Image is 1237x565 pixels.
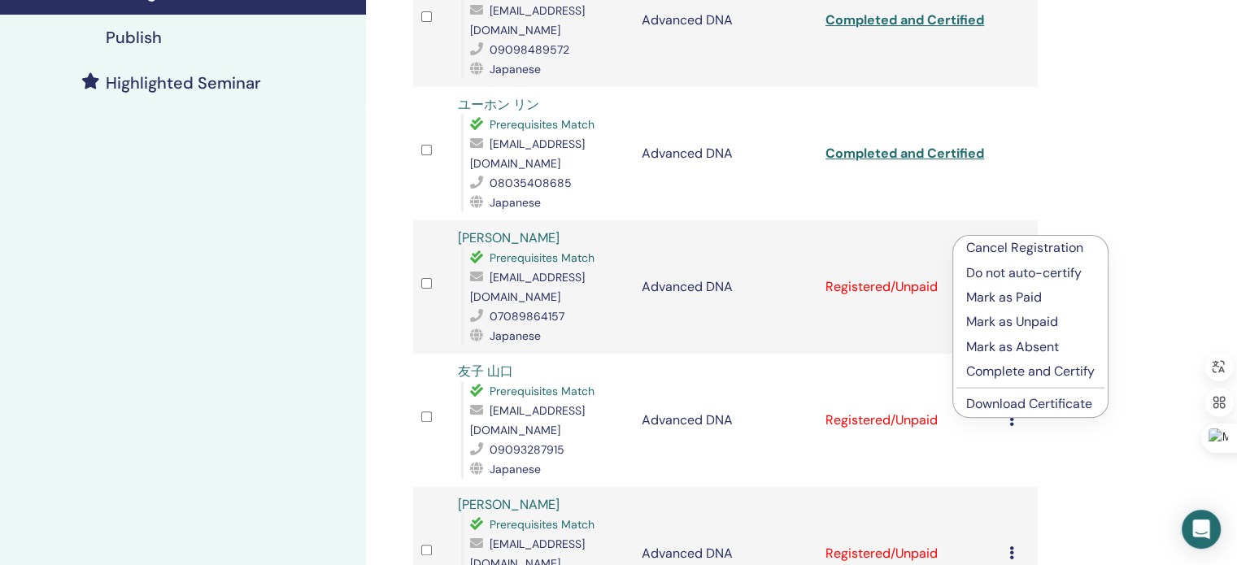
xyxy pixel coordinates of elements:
a: ユーホン リン [458,96,539,113]
p: Cancel Registration [966,238,1095,258]
a: [PERSON_NAME] [458,229,560,246]
span: Japanese [490,462,541,476]
span: Prerequisites Match [490,517,595,532]
span: 08035408685 [490,176,572,190]
div: Open Intercom Messenger [1182,510,1221,549]
span: Prerequisites Match [490,384,595,398]
span: 07089864157 [490,309,564,324]
span: Japanese [490,195,541,210]
span: Prerequisites Match [490,250,595,265]
td: Advanced DNA [634,87,817,220]
span: Japanese [490,62,541,76]
td: Advanced DNA [634,354,817,487]
p: Mark as Paid [966,288,1095,307]
p: Do not auto-certify [966,263,1095,283]
a: Completed and Certified [825,11,984,28]
span: [EMAIL_ADDRESS][DOMAIN_NAME] [470,403,585,437]
a: Completed and Certified [825,145,984,162]
span: Prerequisites Match [490,117,595,132]
span: Japanese [490,328,541,343]
p: Complete and Certify [966,362,1095,381]
h4: Publish [106,28,162,47]
a: [PERSON_NAME] [458,496,560,513]
h4: Highlighted Seminar [106,73,261,93]
span: 09098489572 [490,42,569,57]
span: [EMAIL_ADDRESS][DOMAIN_NAME] [470,3,585,37]
p: Mark as Unpaid [966,312,1095,332]
span: [EMAIL_ADDRESS][DOMAIN_NAME] [470,137,585,171]
a: Download Certificate [966,395,1092,412]
a: 友子 山口 [458,363,513,380]
p: Mark as Absent [966,337,1095,357]
span: [EMAIL_ADDRESS][DOMAIN_NAME] [470,270,585,304]
td: Advanced DNA [634,220,817,354]
span: 09093287915 [490,442,564,457]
